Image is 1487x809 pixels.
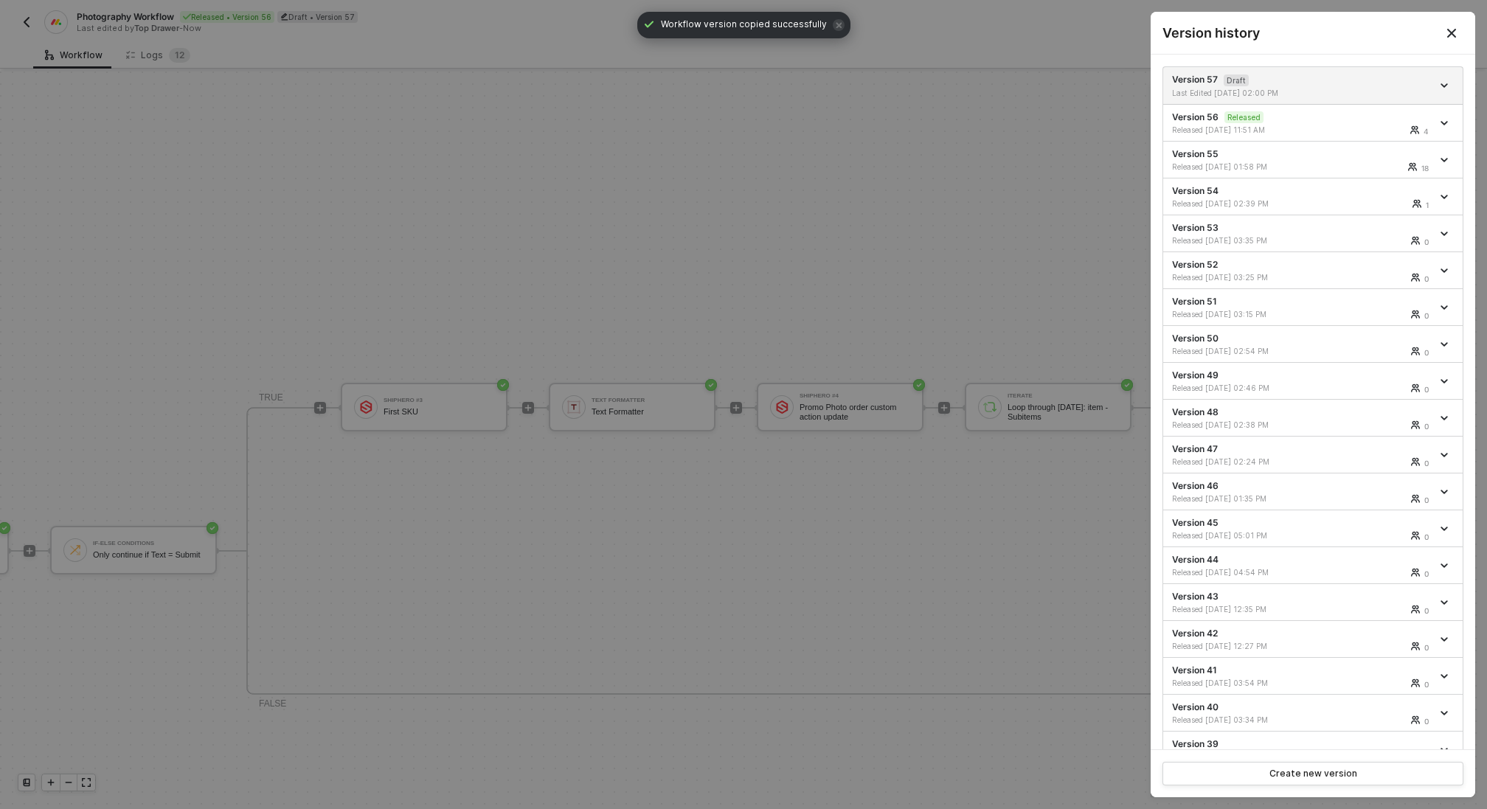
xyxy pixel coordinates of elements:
span: icon-arrow-down [1441,378,1451,385]
span: icon-users [1411,715,1421,724]
div: Released [DATE] 04:54 PM [1172,567,1304,577]
div: Released [DATE] 02:24 PM [1172,456,1304,467]
span: icon-users [1411,236,1421,245]
span: icon-arrow-down [1441,746,1451,754]
span: icon-close [833,19,845,31]
div: 0 [1424,383,1429,395]
span: icon-users [1411,678,1421,687]
span: icon-arrow-down [1441,82,1451,89]
span: icon-arrow-down [1441,488,1451,496]
span: icon-users [1411,531,1421,540]
div: 0 [1424,715,1429,727]
div: Released [DATE] 03:54 PM [1172,678,1304,688]
div: Version 47 [1172,442,1432,467]
span: icon-users [1410,125,1421,134]
div: 0 [1424,568,1429,580]
div: 0 [1424,678,1429,690]
div: Version 53 [1172,221,1432,246]
span: Workflow version copied successfully [661,18,827,32]
div: Released [DATE] 03:35 PM [1172,235,1304,246]
span: icon-users [1411,642,1421,650]
div: Released [DATE] 12:27 PM [1172,641,1304,651]
div: 0 [1424,273,1429,285]
div: Version 46 [1172,479,1432,504]
div: Version 52 [1172,258,1432,282]
div: 0 [1424,642,1429,653]
span: icon-arrow-down [1441,193,1451,201]
span: icon-arrow-down [1441,230,1451,237]
span: icon-arrow-down [1441,525,1451,532]
span: icon-users [1413,199,1423,208]
div: 0 [1424,236,1429,248]
div: Version 42 [1172,627,1432,651]
div: Released [DATE] 02:46 PM [1172,383,1304,393]
span: icon-users [1411,568,1421,577]
div: Released [DATE] 02:54 PM [1172,346,1304,356]
span: icon-arrow-down [1441,599,1451,606]
button: Create new version [1162,762,1463,785]
span: icon-users [1411,457,1421,466]
div: 0 [1424,310,1429,322]
div: 0 [1424,457,1429,469]
div: Version 49 [1172,369,1432,393]
span: icon-users [1411,347,1421,355]
span: icon-arrow-down [1441,562,1451,569]
div: 18 [1421,162,1429,174]
span: icon-arrow-down [1441,119,1451,127]
div: Create new version [1269,768,1357,780]
div: 4 [1424,125,1429,137]
span: icon-users [1411,494,1421,503]
div: Version 50 [1172,332,1432,356]
div: Released [DATE] 02:38 PM [1172,420,1304,430]
span: icon-arrow-down [1441,636,1451,643]
div: Released [DATE] 02:39 PM [1172,198,1304,209]
sup: Draft [1224,74,1249,86]
div: 0 [1424,605,1429,617]
div: Version 56 [1172,111,1432,136]
div: 0 [1424,494,1429,506]
span: icon-users [1411,383,1421,392]
div: Version 57 [1172,73,1432,98]
div: Version 39 [1172,737,1432,762]
span: icon-users [1411,310,1421,319]
span: icon-users [1411,605,1421,614]
div: Version 41 [1172,664,1432,688]
sup: Released [1224,111,1264,123]
div: 1 [1426,199,1429,211]
div: Released [DATE] 01:58 PM [1172,162,1304,172]
div: Version 44 [1172,553,1432,577]
div: Released [DATE] 03:15 PM [1172,309,1304,319]
span: icon-users [1411,420,1421,429]
span: icon-arrow-down [1441,304,1451,311]
div: Version 54 [1172,184,1432,209]
div: Released [DATE] 11:51 AM [1172,125,1304,135]
span: icon-arrow-down [1441,673,1451,680]
div: Version history [1162,24,1463,42]
button: Close [1428,12,1475,54]
span: icon-arrow-down [1441,156,1451,164]
span: icon-arrow-down [1441,341,1451,348]
span: icon-arrow-down [1441,414,1451,422]
div: Released [DATE] 01:35 PM [1172,493,1304,504]
div: 0 [1424,347,1429,358]
div: Last Edited [DATE] 02:00 PM [1172,88,1304,98]
div: Version 43 [1172,590,1432,614]
span: icon-users [1411,273,1421,282]
div: Version 51 [1172,295,1432,319]
div: 0 [1424,420,1429,432]
span: icon-arrow-down [1441,267,1451,274]
div: Version 55 [1172,147,1432,172]
div: Released [DATE] 03:34 PM [1172,715,1304,725]
span: icon-users [1408,162,1418,171]
div: Version 45 [1172,516,1432,541]
div: Released [DATE] 12:35 PM [1172,604,1304,614]
span: icon-arrow-down [1441,709,1451,717]
div: Version 40 [1172,701,1432,725]
div: Released [DATE] 05:01 PM [1172,530,1304,541]
span: icon-check [643,18,655,30]
span: icon-arrow-down [1441,451,1451,459]
div: Version 48 [1172,406,1432,430]
div: Released [DATE] 03:25 PM [1172,272,1304,282]
div: 0 [1424,531,1429,543]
